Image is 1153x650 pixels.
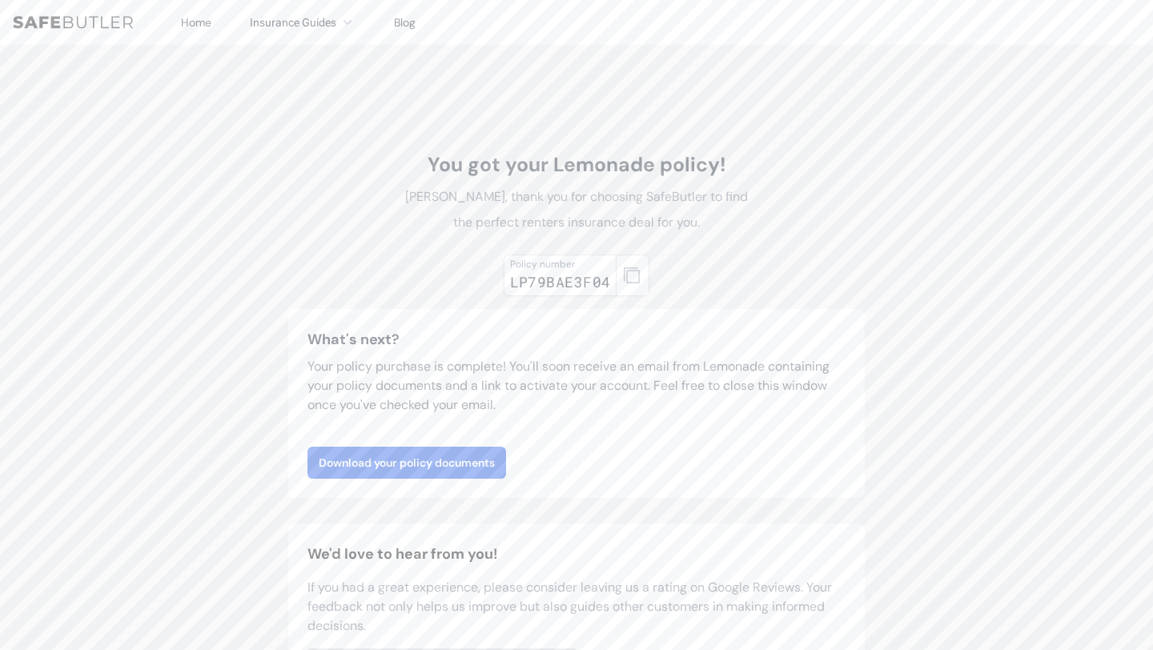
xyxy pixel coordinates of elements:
[307,578,846,636] p: If you had a great experience, please consider leaving us a rating on Google Reviews. Your feedba...
[250,13,356,32] button: Insurance Guides
[307,357,846,415] p: Your policy purchase is complete! You'll soon receive an email from Lemonade containing your poli...
[307,328,846,351] h3: What's next?
[181,15,211,30] a: Home
[307,447,506,479] a: Download your policy documents
[510,271,611,293] div: LP79BAE3F04
[13,16,133,29] img: SafeButler Text Logo
[394,15,416,30] a: Blog
[307,543,846,565] h2: We'd love to hear from you!
[397,184,756,235] p: [PERSON_NAME], thank you for choosing SafeButler to find the perfect renters insurance deal for you.
[510,258,611,271] div: Policy number
[397,152,756,178] h1: You got your Lemonade policy!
